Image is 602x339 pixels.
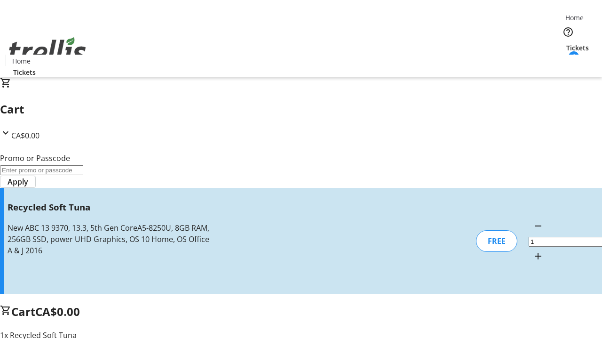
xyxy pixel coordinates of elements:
[6,67,43,77] a: Tickets
[529,247,547,266] button: Increment by one
[35,304,80,319] span: CA$0.00
[8,201,213,214] h3: Recycled Soft Tuna
[559,13,589,23] a: Home
[8,176,28,187] span: Apply
[476,230,517,252] div: FREE
[13,67,36,77] span: Tickets
[529,217,547,235] button: Decrement by one
[11,130,40,141] span: CA$0.00
[566,43,589,53] span: Tickets
[559,53,578,72] button: Cart
[8,222,213,256] div: New ABC 13 9370, 13.3, 5th Gen CoreA5-8250U, 8GB RAM, 256GB SSD, power UHD Graphics, OS 10 Home, ...
[559,23,578,41] button: Help
[559,43,596,53] a: Tickets
[6,56,36,66] a: Home
[565,13,584,23] span: Home
[6,27,89,74] img: Orient E2E Organization FzGrlmkBDC's Logo
[12,56,31,66] span: Home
